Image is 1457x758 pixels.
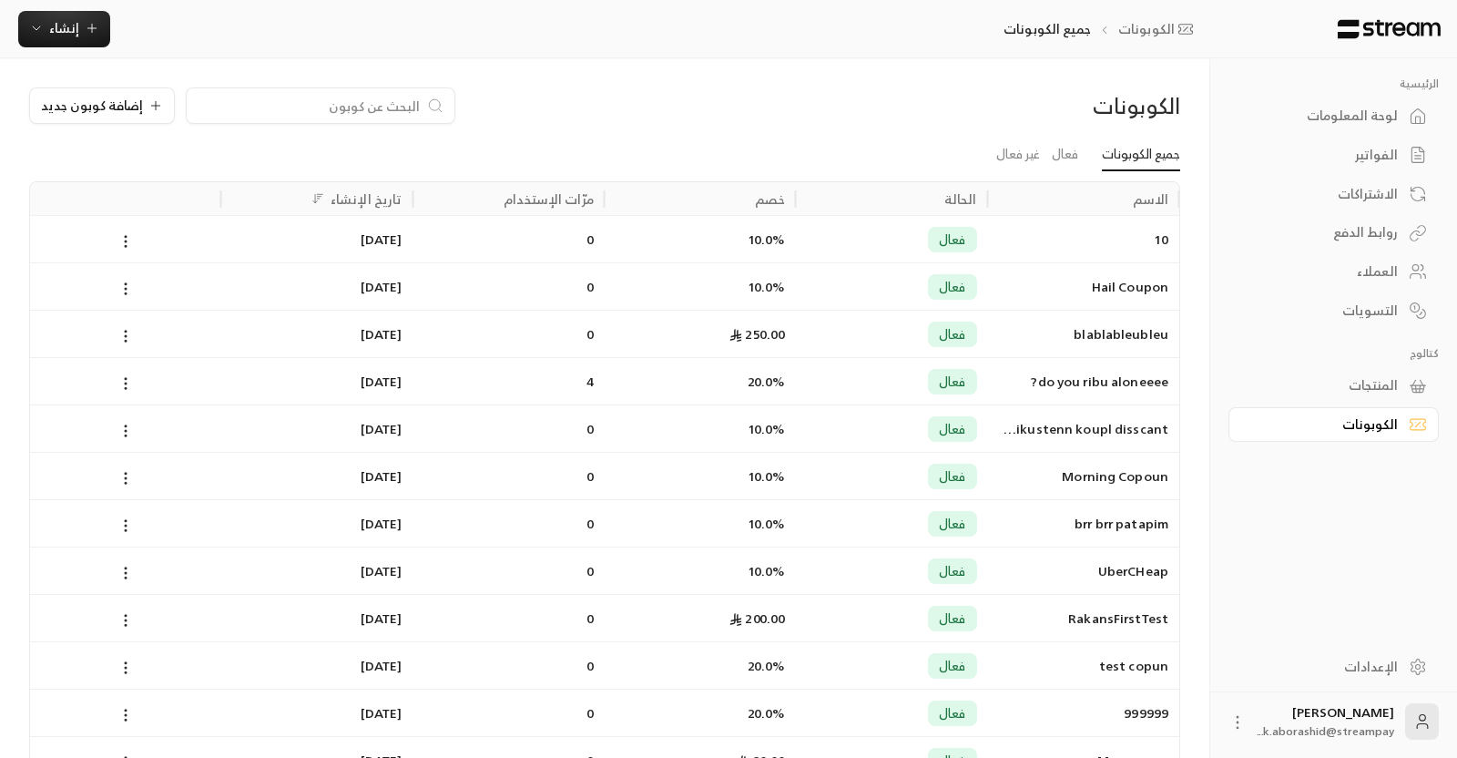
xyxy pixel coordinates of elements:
[1258,722,1394,741] span: k.aborashid@streampay...
[232,642,402,689] div: [DATE]
[1004,91,1180,120] div: الكوبونات
[996,138,1040,170] a: غير فعال
[307,188,329,210] button: Sort
[939,420,966,438] span: فعال
[232,263,402,310] div: [DATE]
[1052,138,1078,170] a: فعال
[988,215,1179,262] div: 10
[939,467,966,486] span: فعال
[1228,292,1439,328] a: التسويات
[232,311,402,357] div: [DATE]
[988,357,1179,405] div: do you ribu aloneeee?
[1251,185,1398,203] div: الاشتراكات
[1228,215,1439,251] a: روابط الدفع
[939,562,966,580] span: فعال
[1228,77,1439,91] p: الرئيسية
[939,704,966,722] span: فعال
[1228,98,1439,134] a: لوحة المعلومات
[504,188,594,210] div: مرّات الإستخدام
[423,311,593,357] div: 0
[1228,649,1439,684] a: الإعدادات
[1251,658,1398,676] div: الإعدادات
[1251,262,1398,281] div: العملاء
[423,642,593,689] div: 0
[423,500,593,547] div: 0
[988,310,1179,357] div: blablableubleu
[939,609,966,628] span: فعال
[29,87,175,124] button: إضافة كوبون جديد
[939,230,966,249] span: فعال
[605,452,796,499] div: 10.0%
[1228,254,1439,290] a: العملاء
[232,548,402,594] div: [DATE]
[1228,407,1439,443] a: الكوبونات
[423,405,593,452] div: 0
[49,16,79,39] span: إنشاء
[1251,223,1398,241] div: روابط الدفع
[1102,138,1180,171] a: جميع الكوبونات
[988,405,1179,452] div: ipon shikustenn koupl disscant
[988,641,1179,689] div: test copun
[232,358,402,405] div: [DATE]
[232,690,402,736] div: [DATE]
[1251,107,1398,125] div: لوحة المعلومات
[605,262,796,310] div: 10.0%
[1118,20,1200,38] a: الكوبونات
[1258,703,1394,740] div: [PERSON_NAME]
[988,594,1179,641] div: RakansFirstTest
[18,11,110,47] button: إنشاء
[1228,368,1439,404] a: المنتجات
[605,310,796,357] div: 250.00
[423,548,593,594] div: 0
[944,188,977,210] div: الحالة
[1004,20,1200,38] nav: breadcrumb
[1251,415,1398,434] div: الكوبونات
[232,216,402,262] div: [DATE]
[1251,376,1398,394] div: المنتجات
[423,216,593,262] div: 0
[1336,19,1442,39] img: Logo
[939,657,966,675] span: فعال
[605,357,796,405] div: 20.0%
[939,515,966,533] span: فعال
[41,99,143,112] span: إضافة كوبون جديد
[1228,176,1439,211] a: الاشتراكات
[605,405,796,452] div: 10.0%
[1133,188,1169,210] div: الاسم
[1004,20,1091,38] p: جميع الكوبونات
[988,547,1179,594] div: UberCHeap
[605,499,796,547] div: 10.0%
[423,690,593,736] div: 0
[423,358,593,405] div: 4
[423,595,593,641] div: 0
[1228,138,1439,173] a: الفواتير
[988,262,1179,310] div: Hail Coupon
[605,689,796,736] div: 20.0%
[423,453,593,499] div: 0
[232,405,402,452] div: [DATE]
[939,325,966,343] span: فعال
[331,188,402,210] div: تاريخ الإنشاء
[423,263,593,310] div: 0
[232,453,402,499] div: [DATE]
[939,278,966,296] span: فعال
[1228,346,1439,361] p: كتالوج
[1251,146,1398,164] div: الفواتير
[232,500,402,547] div: [DATE]
[605,641,796,689] div: 20.0%
[605,215,796,262] div: 10.0%
[988,499,1179,547] div: brr brr patapim
[232,595,402,641] div: [DATE]
[939,373,966,391] span: فعال
[988,452,1179,499] div: Morning Copoun
[605,547,796,594] div: 10.0%
[198,96,420,116] input: البحث عن كوبون
[1251,302,1398,320] div: التسويات
[988,689,1179,736] div: 999999
[755,188,785,210] div: خصم
[605,594,796,641] div: 200.00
